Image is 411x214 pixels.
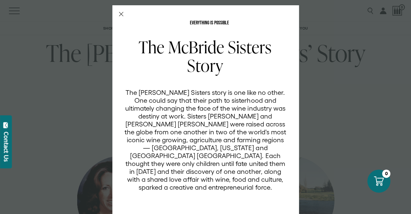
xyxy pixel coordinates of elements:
div: Contact Us [3,132,10,162]
h2: The McBride Sisters Story [124,38,286,75]
button: Close Modal [119,12,124,16]
p: The [PERSON_NAME] Sisters story is one like no other. One could say that their path to sisterhood... [124,89,286,191]
p: EVERYTHING IS POSSIBLE [124,20,295,26]
div: 0 [382,170,390,178]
